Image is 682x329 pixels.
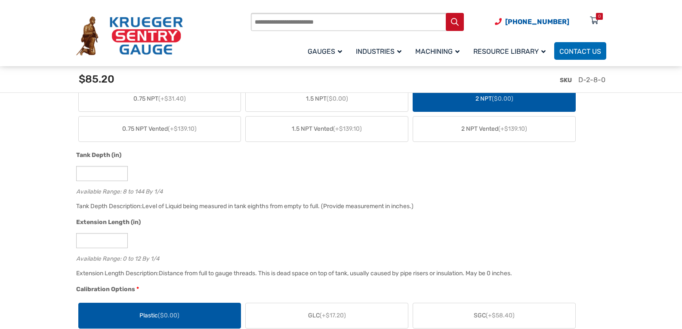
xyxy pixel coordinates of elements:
div: 0 [598,13,601,20]
span: Extension Length (in) [76,218,141,226]
span: (+$139.10) [498,125,527,132]
span: Tank Depth (in) [76,151,121,159]
a: Contact Us [554,42,606,60]
div: Level of Liquid being measured in tank eighths from empty to full. (Provide measurement in inches.) [142,203,414,210]
a: Phone Number (920) 434-8860 [495,16,569,27]
abbr: required [136,285,139,294]
span: 2 NPT Vented [461,124,527,133]
span: Extension Length Description: [76,270,159,277]
span: (+$139.10) [333,125,362,132]
span: Plastic [139,311,179,320]
div: Available Range: 0 to 12 By 1/4 [76,253,602,261]
span: SKU [560,77,572,84]
div: Available Range: 8 to 144 By 1/4 [76,186,602,194]
div: Distance from full to gauge threads. This is dead space on top of tank, usually caused by pipe ri... [159,270,512,277]
span: Gauges [308,47,342,55]
span: Resource Library [473,47,546,55]
span: (+$17.20) [320,312,346,319]
span: [PHONE_NUMBER] [505,18,569,26]
a: Machining [410,41,468,61]
span: Tank Depth Description: [76,203,142,210]
span: (+$58.40) [486,312,515,319]
a: Resource Library [468,41,554,61]
span: 0.75 NPT Vented [122,124,197,133]
span: Industries [356,47,401,55]
span: SGC [474,311,515,320]
a: Industries [351,41,410,61]
a: Gauges [302,41,351,61]
img: Krueger Sentry Gauge [76,16,183,56]
span: 1.5 NPT Vented [292,124,362,133]
span: Machining [415,47,460,55]
span: ($0.00) [158,312,179,319]
span: (+$139.10) [168,125,197,132]
span: D-2-8-0 [578,76,605,84]
span: Calibration Options [76,286,135,293]
span: Contact Us [559,47,601,55]
span: GLC [308,311,346,320]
